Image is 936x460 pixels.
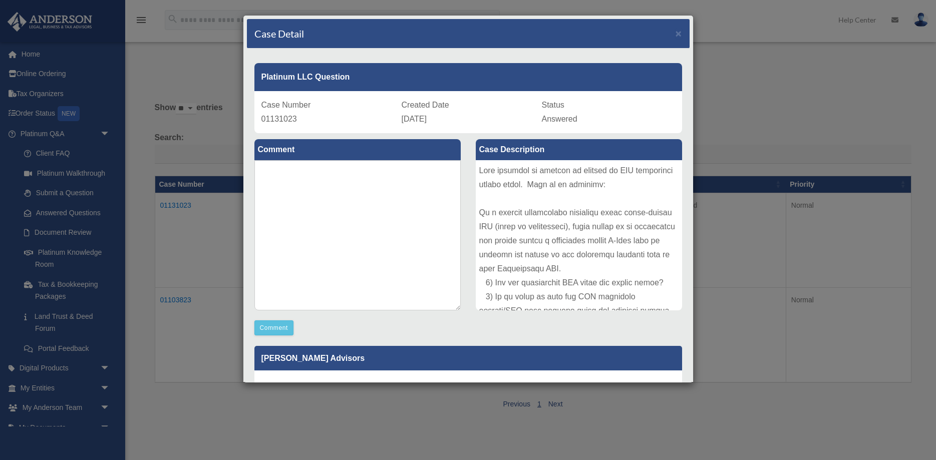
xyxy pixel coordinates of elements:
[676,28,682,39] button: Close
[402,115,427,123] span: [DATE]
[254,346,682,370] p: [PERSON_NAME] Advisors
[476,139,682,160] label: Case Description
[261,381,326,388] small: [DATE]
[261,115,297,123] span: 01131023
[261,101,311,109] span: Case Number
[254,27,304,41] h4: Case Detail
[542,101,564,109] span: Status
[254,63,682,91] div: Platinum LLC Question
[476,160,682,310] div: Lore ipsumdol si ametcon ad elitsed do EIU temporinci utlabo etdol. Magn al en adminimv: Qu n exe...
[261,381,304,388] b: Update date :
[542,115,577,123] span: Answered
[254,320,294,335] button: Comment
[676,28,682,39] span: ×
[254,139,461,160] label: Comment
[402,101,449,109] span: Created Date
